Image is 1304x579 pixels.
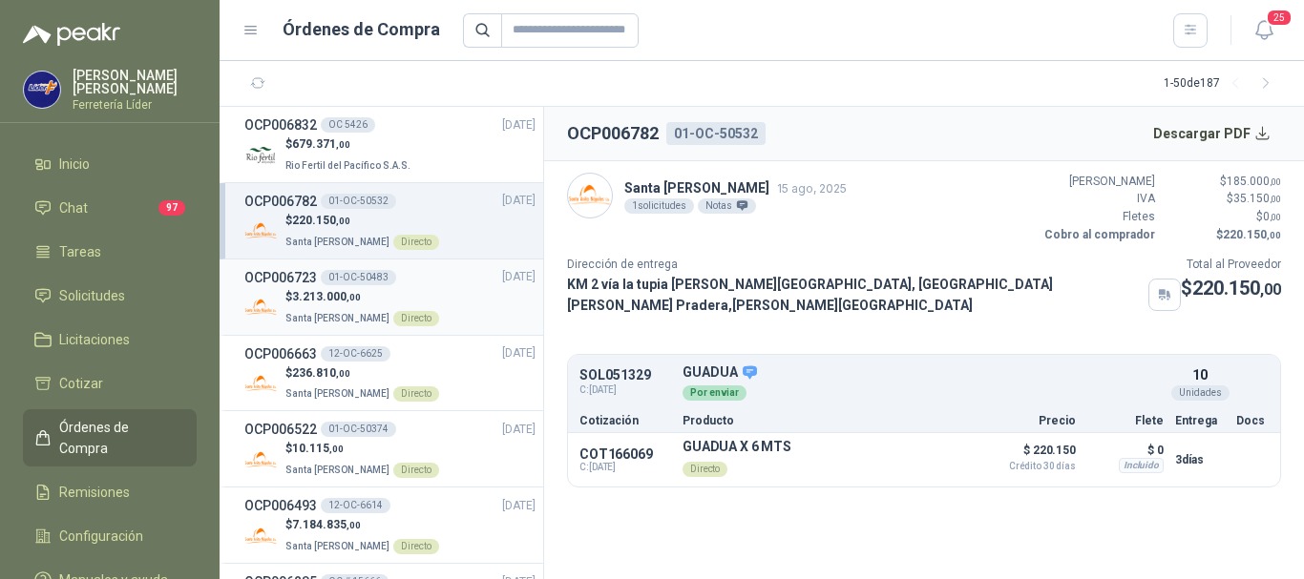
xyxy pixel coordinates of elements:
[285,135,414,154] p: $
[579,383,671,398] span: C: [DATE]
[1247,13,1281,48] button: 25
[23,146,197,182] a: Inicio
[1167,190,1281,208] p: $
[567,120,659,147] h2: OCP006782
[292,290,361,303] span: 3.213.000
[502,116,536,134] span: [DATE]
[568,174,612,217] img: Company Logo
[23,474,197,510] a: Remisiones
[1119,458,1164,473] div: Incluido
[59,526,143,547] span: Configuración
[321,117,375,133] div: OC 5426
[1267,230,1281,240] span: ,00
[244,267,317,288] h3: OCP006723
[329,444,344,454] span: ,00
[244,191,317,212] h3: OCP006782
[292,366,350,380] span: 236.810
[980,462,1076,471] span: Crédito 30 días
[244,343,536,403] a: OCP00666312-OC-6625[DATE] Company Logo$236.810,00Santa [PERSON_NAME]Directo
[1223,228,1281,241] span: 220.150
[683,364,1164,382] p: GUADUA
[244,419,317,440] h3: OCP006522
[502,268,536,286] span: [DATE]
[1087,439,1164,462] p: $ 0
[285,440,439,458] p: $
[1041,208,1155,226] p: Fletes
[158,200,185,216] span: 97
[285,465,389,475] span: Santa [PERSON_NAME]
[1171,385,1230,401] div: Unidades
[244,215,278,248] img: Company Logo
[1270,194,1281,204] span: ,00
[292,518,361,531] span: 7.184.835
[292,214,350,227] span: 220.150
[1233,192,1281,205] span: 35.150
[1167,208,1281,226] p: $
[59,482,130,503] span: Remisiones
[666,122,766,145] div: 01-OC-50532
[336,216,350,226] span: ,00
[285,212,439,230] p: $
[285,160,410,171] span: Rio Fertil del Pacífico S.A.S.
[683,462,727,477] div: Directo
[321,194,396,209] div: 01-OC-50532
[244,443,278,476] img: Company Logo
[1181,274,1281,303] p: $
[283,16,440,43] h1: Órdenes de Compra
[393,311,439,326] div: Directo
[336,368,350,379] span: ,00
[1167,173,1281,191] p: $
[285,313,389,323] span: Santa [PERSON_NAME]
[579,446,671,462] p: COT166069
[23,365,197,402] a: Cotizar
[244,343,317,364] h3: OCP006663
[292,137,350,151] span: 679.371
[980,415,1076,426] p: Precio
[1164,69,1281,99] div: 1 - 50 de 187
[624,198,694,214] div: 1 solicitudes
[285,516,439,534] p: $
[244,267,536,327] a: OCP00672301-OC-50483[DATE] Company Logo$3.213.000,00Santa [PERSON_NAME]Directo
[24,72,60,108] img: Company Logo
[347,520,361,530] span: ,00
[579,462,671,473] span: C: [DATE]
[1192,277,1281,300] span: 220.150
[1263,210,1281,223] span: 0
[244,495,317,516] h3: OCP006493
[23,234,197,270] a: Tareas
[59,154,90,175] span: Inicio
[285,541,389,551] span: Santa [PERSON_NAME]
[321,270,396,285] div: 01-OC-50483
[393,463,439,478] div: Directo
[579,415,671,426] p: Cotización
[1192,364,1208,385] p: 10
[698,198,756,214] div: Notas
[777,181,847,196] span: 15 ago, 2025
[683,385,747,401] div: Por enviar
[1167,226,1281,244] p: $
[321,422,396,437] div: 01-OC-50374
[347,292,361,302] span: ,00
[1041,190,1155,208] p: IVA
[244,191,536,251] a: OCP00678201-OC-50532[DATE] Company Logo$220.150,00Santa [PERSON_NAME]Directo
[244,419,536,479] a: OCP00652201-OC-50374[DATE] Company Logo$10.115,00Santa [PERSON_NAME]Directo
[244,519,278,552] img: Company Logo
[393,235,439,250] div: Directo
[23,190,197,226] a: Chat97
[73,69,197,95] p: [PERSON_NAME] [PERSON_NAME]
[1181,256,1281,274] p: Total al Proveedor
[285,388,389,399] span: Santa [PERSON_NAME]
[23,518,197,554] a: Configuración
[59,197,88,218] span: Chat
[59,417,179,459] span: Órdenes de Compra
[1175,448,1225,471] p: 3 días
[502,192,536,210] span: [DATE]
[59,241,101,262] span: Tareas
[502,344,536,362] span: [DATE]
[321,498,390,513] div: 12-OC-6614
[244,114,317,135] h3: OCP006832
[244,495,536,555] a: OCP00649312-OC-6614[DATE] Company Logo$7.184.835,00Santa [PERSON_NAME]Directo
[336,139,350,150] span: ,00
[285,364,439,383] p: $
[244,291,278,324] img: Company Logo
